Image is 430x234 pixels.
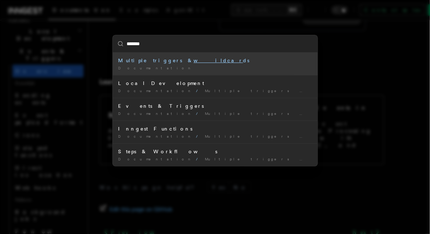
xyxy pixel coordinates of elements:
[205,157,360,161] span: Multiple triggers & ds
[194,58,243,63] mark: wildcar
[196,157,202,161] span: /
[118,80,312,87] div: Local Development
[118,57,312,64] div: Multiple triggers & ds
[118,157,193,161] span: Documentation
[118,111,193,116] span: Documentation
[118,89,193,93] span: Documentation
[196,89,202,93] span: /
[118,125,312,132] div: Inngest Functions
[205,111,360,116] span: Multiple triggers & ds
[118,134,193,138] span: Documentation
[196,111,202,116] span: /
[118,148,312,155] div: Steps & Workflows
[196,134,202,138] span: /
[118,102,312,110] div: Events & Triggers
[118,66,193,70] span: Documentation
[205,89,360,93] span: Multiple triggers & ds
[205,134,360,138] span: Multiple triggers & ds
